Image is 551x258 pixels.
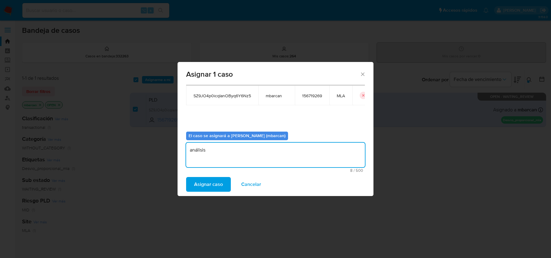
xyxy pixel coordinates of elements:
[360,92,367,99] button: icon-button
[241,178,261,191] span: Cancelar
[178,62,373,196] div: assign-modal
[337,93,345,98] span: MLA
[193,93,251,98] span: SZ9JO4p0icqIanOByq6Y6Nz5
[186,71,360,78] span: Asignar 1 caso
[186,177,231,192] button: Asignar caso
[194,178,223,191] span: Asignar caso
[233,177,269,192] button: Cancelar
[186,143,365,167] textarea: análisis
[266,93,287,98] span: mbarcan
[188,168,363,172] span: Máximo 500 caracteres
[360,71,365,77] button: Cerrar ventana
[189,133,286,139] b: El caso se asignará a [PERSON_NAME] (mbarcan)
[302,93,322,98] span: 156719269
